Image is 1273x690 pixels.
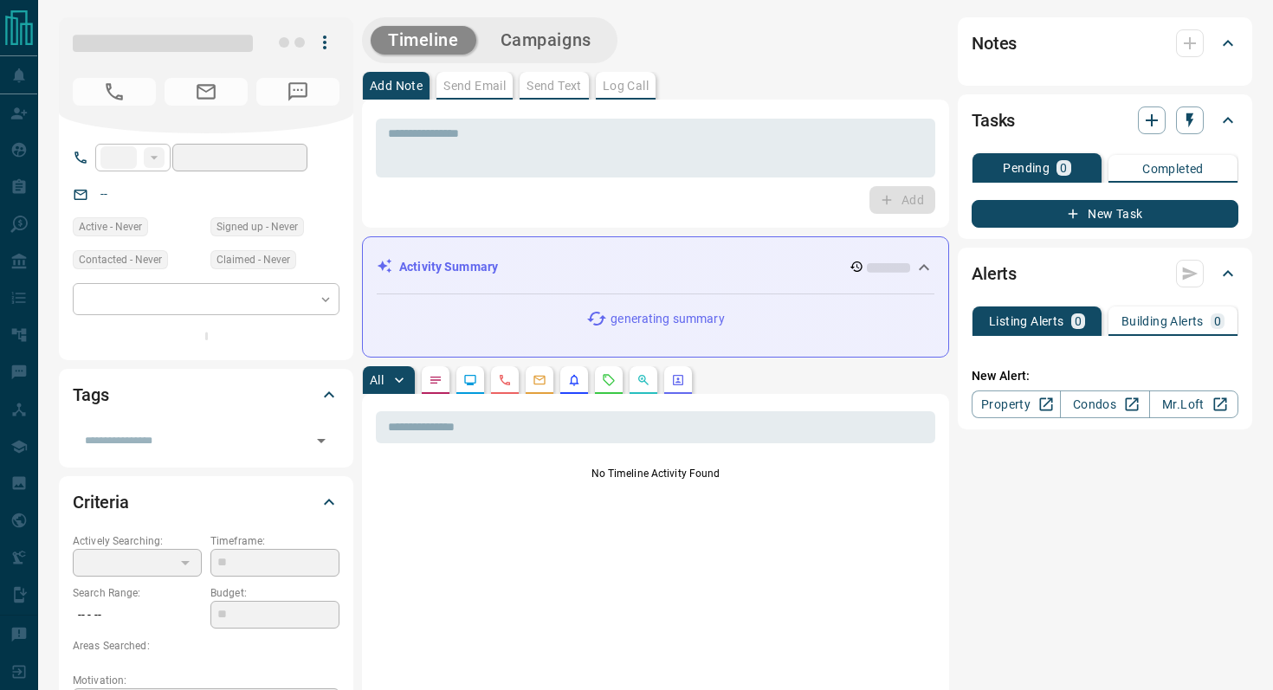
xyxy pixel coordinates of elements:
[1142,163,1204,175] p: Completed
[972,106,1015,134] h2: Tasks
[73,78,156,106] span: No Number
[73,533,202,549] p: Actively Searching:
[972,253,1238,294] div: Alerts
[498,373,512,387] svg: Calls
[73,585,202,601] p: Search Range:
[429,373,443,387] svg: Notes
[1060,162,1067,174] p: 0
[671,373,685,387] svg: Agent Actions
[100,187,107,201] a: --
[1060,390,1149,418] a: Condos
[972,260,1017,287] h2: Alerts
[1075,315,1082,327] p: 0
[216,218,298,235] span: Signed up - Never
[73,381,108,409] h2: Tags
[1003,162,1050,174] p: Pending
[399,258,498,276] p: Activity Summary
[210,533,339,549] p: Timeframe:
[972,200,1238,228] button: New Task
[611,310,724,328] p: generating summary
[972,100,1238,141] div: Tasks
[483,26,609,55] button: Campaigns
[377,251,934,283] div: Activity Summary
[972,23,1238,64] div: Notes
[972,367,1238,385] p: New Alert:
[567,373,581,387] svg: Listing Alerts
[309,429,333,453] button: Open
[73,638,339,654] p: Areas Searched:
[256,78,339,106] span: No Number
[73,601,202,629] p: -- - --
[371,26,476,55] button: Timeline
[79,218,142,235] span: Active - Never
[1149,390,1238,418] a: Mr.Loft
[370,80,423,92] p: Add Note
[1214,315,1221,327] p: 0
[636,373,650,387] svg: Opportunities
[216,251,290,268] span: Claimed - Never
[989,315,1064,327] p: Listing Alerts
[73,374,339,416] div: Tags
[370,374,384,386] p: All
[972,29,1017,57] h2: Notes
[73,481,339,523] div: Criteria
[73,673,339,688] p: Motivation:
[602,373,616,387] svg: Requests
[376,466,935,481] p: No Timeline Activity Found
[73,488,129,516] h2: Criteria
[972,390,1061,418] a: Property
[1121,315,1204,327] p: Building Alerts
[165,78,248,106] span: No Email
[79,251,162,268] span: Contacted - Never
[533,373,546,387] svg: Emails
[210,585,339,601] p: Budget:
[463,373,477,387] svg: Lead Browsing Activity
